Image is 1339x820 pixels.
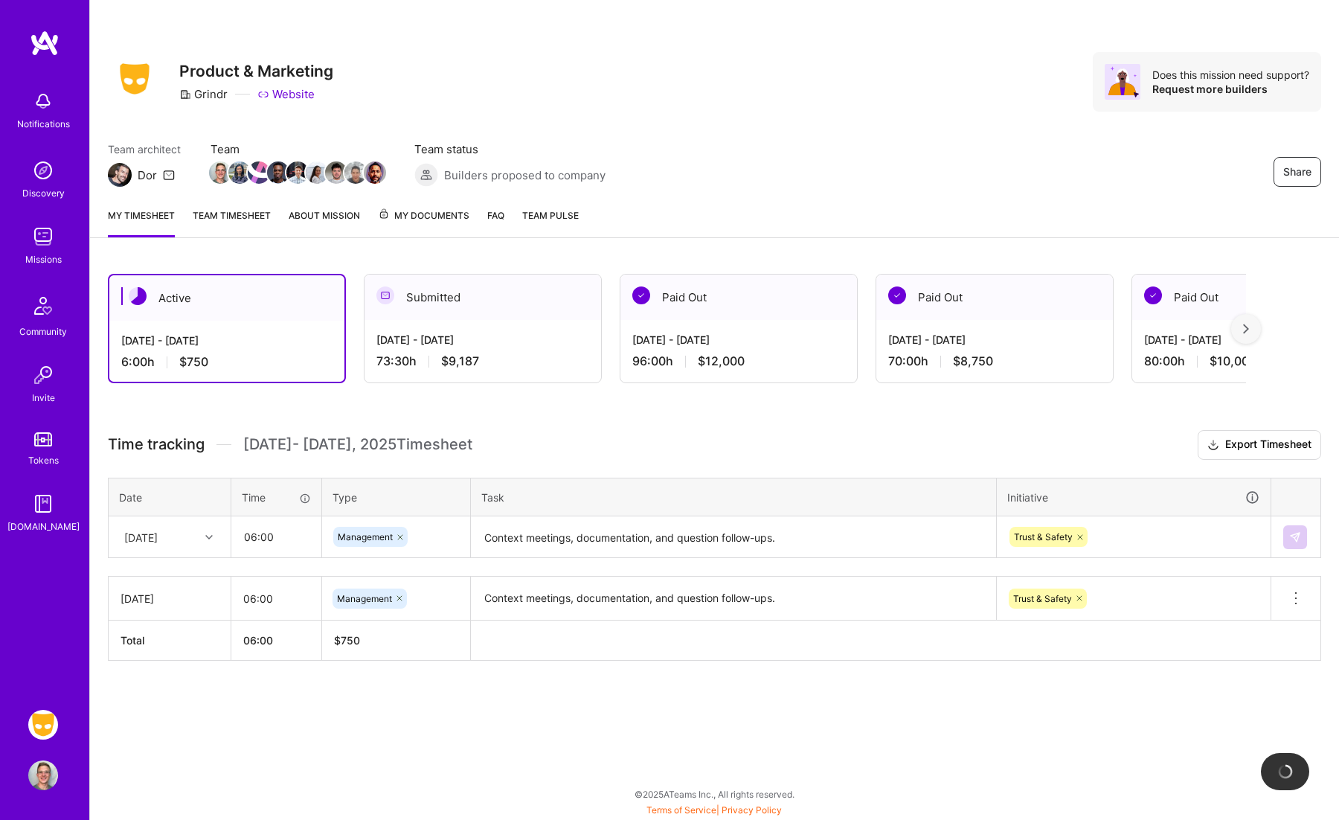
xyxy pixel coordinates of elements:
[444,167,606,183] span: Builders proposed to company
[1243,324,1249,334] img: right
[1198,430,1321,460] button: Export Timesheet
[522,208,579,237] a: Team Pulse
[1207,438,1219,453] i: icon Download
[1289,531,1301,543] img: Submit
[472,518,995,557] textarea: Context meetings, documentation, and question follow-ups.
[121,333,333,348] div: [DATE] - [DATE]
[121,354,333,370] div: 6:00 h
[109,275,344,321] div: Active
[344,161,367,184] img: Team Member Avatar
[28,156,58,185] img: discovery
[129,287,147,305] img: Active
[89,775,1339,813] div: © 2025 ATeams Inc., All rights reserved.
[230,160,249,185] a: Team Member Avatar
[327,160,346,185] a: Team Member Avatar
[722,804,782,816] a: Privacy Policy
[1283,525,1309,549] div: null
[28,222,58,252] img: teamwork
[365,275,601,320] div: Submitted
[124,529,158,545] div: [DATE]
[1274,157,1321,187] button: Share
[876,275,1113,320] div: Paid Out
[632,332,845,347] div: [DATE] - [DATE]
[211,160,230,185] a: Team Member Avatar
[322,478,471,516] th: Type
[953,353,993,369] span: $8,750
[1013,593,1072,604] span: Trust & Safety
[17,116,70,132] div: Notifications
[338,531,393,542] span: Management
[25,252,62,267] div: Missions
[179,354,208,370] span: $750
[337,593,392,604] span: Management
[121,591,219,606] div: [DATE]
[28,452,59,468] div: Tokens
[414,141,606,157] span: Team status
[414,163,438,187] img: Builders proposed to company
[28,360,58,390] img: Invite
[364,161,386,184] img: Team Member Avatar
[441,353,479,369] span: $9,187
[231,621,322,661] th: 06:00
[1014,531,1073,542] span: Trust & Safety
[286,161,309,184] img: Team Member Avatar
[7,519,80,534] div: [DOMAIN_NAME]
[378,208,469,224] span: My Documents
[365,160,385,185] a: Team Member Avatar
[25,288,61,324] img: Community
[888,332,1101,347] div: [DATE] - [DATE]
[376,353,589,369] div: 73:30 h
[307,160,327,185] a: Team Member Avatar
[108,59,161,99] img: Company Logo
[269,160,288,185] a: Team Member Avatar
[108,208,175,237] a: My timesheet
[248,161,270,184] img: Team Member Avatar
[108,141,181,157] span: Team architect
[179,89,191,100] i: icon CompanyGray
[209,161,231,184] img: Team Member Avatar
[228,161,251,184] img: Team Member Avatar
[109,478,231,516] th: Date
[888,353,1101,369] div: 70:00 h
[179,86,228,102] div: Grindr
[28,760,58,790] img: User Avatar
[30,30,60,57] img: logo
[1105,64,1140,100] img: Avatar
[19,324,67,339] div: Community
[232,517,321,557] input: HH:MM
[231,579,321,618] input: HH:MM
[25,760,62,790] a: User Avatar
[472,578,995,620] textarea: Context meetings, documentation, and question follow-ups.
[334,634,360,647] span: $ 750
[28,86,58,116] img: bell
[620,275,857,320] div: Paid Out
[205,534,213,541] i: icon Chevron
[28,710,58,740] img: Grindr: Product & Marketing
[289,208,360,237] a: About Mission
[267,161,289,184] img: Team Member Avatar
[257,86,315,102] a: Website
[346,160,365,185] a: Team Member Avatar
[138,167,157,183] div: Dor
[471,478,997,516] th: Task
[163,169,175,181] i: icon Mail
[378,208,469,237] a: My Documents
[306,161,328,184] img: Team Member Avatar
[108,163,132,187] img: Team Architect
[1152,82,1309,96] div: Request more builders
[1210,353,1256,369] span: $10,000
[179,62,333,80] h3: Product & Marketing
[193,208,271,237] a: Team timesheet
[242,490,311,505] div: Time
[376,332,589,347] div: [DATE] - [DATE]
[108,435,205,454] span: Time tracking
[243,435,472,454] span: [DATE] - [DATE] , 2025 Timesheet
[32,390,55,406] div: Invite
[109,621,231,661] th: Total
[34,432,52,446] img: tokens
[376,286,394,304] img: Submitted
[1007,489,1260,506] div: Initiative
[1152,68,1309,82] div: Does this mission need support?
[1283,164,1311,179] span: Share
[1144,286,1162,304] img: Paid Out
